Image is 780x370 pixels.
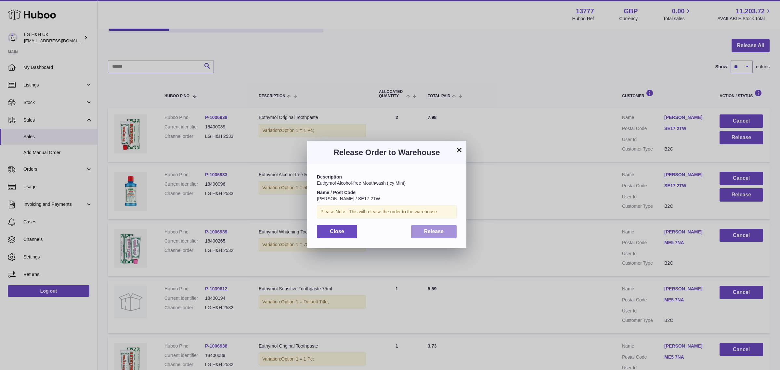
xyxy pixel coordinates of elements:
span: Close [330,229,344,234]
span: Euthymol Alcohol-free Mouthwash (Icy Mint) [317,180,406,186]
div: Please Note : This will release the order to the warehouse [317,205,457,218]
button: × [455,146,463,154]
span: [PERSON_NAME] / SE17 2TW [317,196,380,201]
button: Release [411,225,457,238]
strong: Description [317,174,342,179]
strong: Name / Post Code [317,190,356,195]
h3: Release Order to Warehouse [317,147,457,158]
button: Close [317,225,357,238]
span: Release [424,229,444,234]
